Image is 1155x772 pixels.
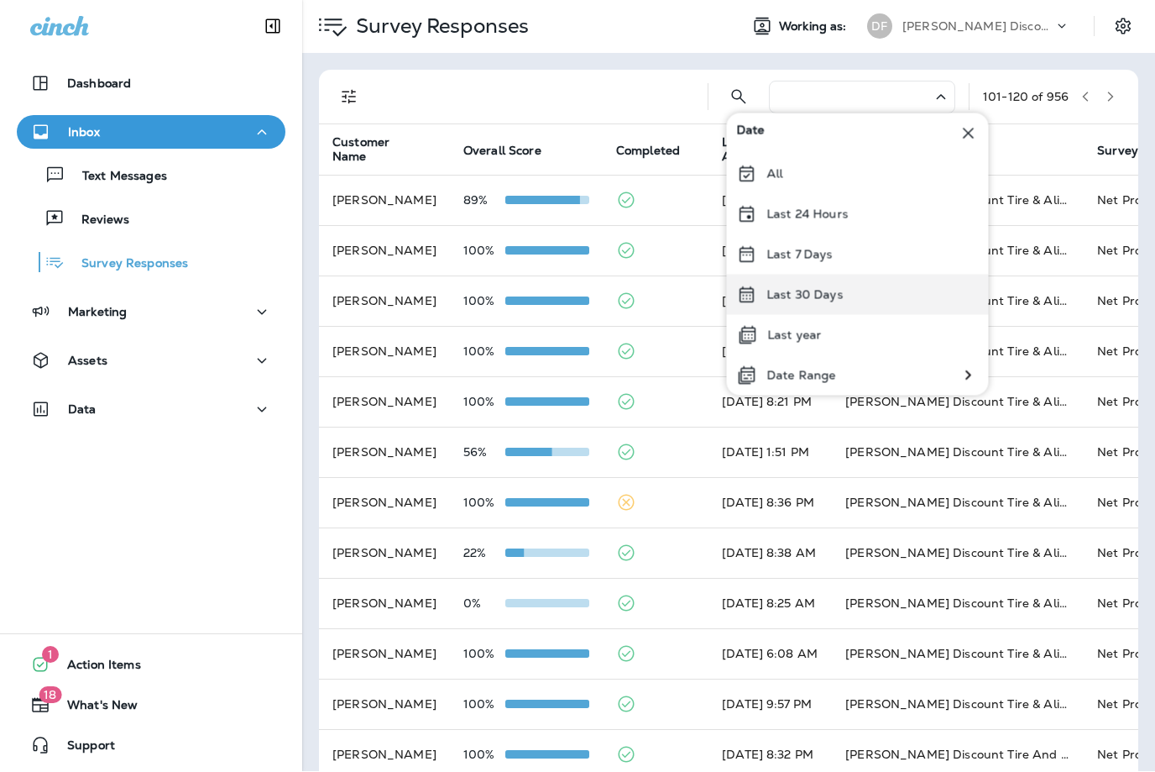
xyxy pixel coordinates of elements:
td: [PERSON_NAME] [319,226,450,276]
button: Marketing [17,296,285,329]
button: Inbox [17,116,285,150]
span: Overall Score [463,144,541,159]
p: Survey Responses [65,257,188,273]
p: Inbox [68,126,100,139]
p: 100% [463,295,505,308]
p: Last 24 Hours [767,208,849,222]
td: [DATE] 4:47 AM [708,226,832,276]
p: 100% [463,396,505,409]
button: Filters [332,81,366,114]
span: Customer Name [332,136,443,165]
p: 100% [463,698,505,712]
td: [PERSON_NAME] Discount Tire & Alignment- [GEOGRAPHIC_DATA] ([STREET_ADDRESS]) [832,377,1084,428]
td: [PERSON_NAME] [319,579,450,629]
td: [PERSON_NAME] Discount Tire & Alignment- [GEOGRAPHIC_DATA] ([STREET_ADDRESS]) [832,629,1084,680]
span: Overall Score [463,144,563,159]
td: [DATE] 1:51 PM [708,428,832,478]
td: [PERSON_NAME] Discount Tire & Alignment [GEOGRAPHIC_DATA] ([STREET_ADDRESS]) [832,428,1084,478]
p: 56% [463,446,505,460]
td: [DATE] 8:21 PM [708,377,832,428]
div: 101 - 120 of 956 [983,91,1069,104]
p: Data [68,403,97,417]
td: [DATE] 9:57 PM [708,680,832,730]
td: [DATE] 9:11 PM [708,276,832,327]
td: [DATE] 9:09 PM [708,327,832,377]
p: 100% [463,648,505,661]
button: Survey Responses [17,245,285,281]
span: What's New [50,699,138,719]
td: [DATE] 8:25 AM [708,579,832,629]
p: Reviews [65,213,129,229]
span: Action Items [50,659,141,679]
td: [DATE] 8:36 PM [708,478,832,528]
p: Last 7 Days [767,249,834,262]
td: [PERSON_NAME] [319,276,450,327]
td: [DATE] 6:08 AM [708,629,832,680]
button: Dashboard [17,67,285,101]
div: DF [867,14,892,39]
td: [PERSON_NAME] Discount Tire & Alignment [GEOGRAPHIC_DATA] ([STREET_ADDRESS]) [832,478,1084,528]
p: Survey Responses [349,14,529,39]
span: 1 [42,647,59,664]
td: [PERSON_NAME] [319,327,450,377]
p: 100% [463,496,505,510]
p: 100% [463,345,505,359]
td: [PERSON_NAME] [319,176,450,226]
button: Assets [17,344,285,378]
p: Dashboard [67,77,131,91]
p: Last year [768,329,822,343]
span: Last Answered [722,136,825,165]
td: [DATE] 8:38 AM [708,528,832,579]
td: [DATE] 12:28 PM [708,176,832,226]
p: 100% [463,244,505,258]
td: [PERSON_NAME] Discount Tire & Alignment [PERSON_NAME] ([STREET_ADDRESS]) [832,528,1084,579]
button: 1Action Items [17,649,285,682]
p: 0% [463,597,505,611]
p: 100% [463,748,505,762]
button: Reviews [17,202,285,237]
p: All [767,168,783,181]
p: Date Range [767,370,836,383]
button: Search Survey Responses [722,81,755,114]
button: Data [17,393,285,427]
span: 18 [39,687,61,704]
td: [PERSON_NAME] [319,478,450,528]
span: Completed [616,144,680,159]
span: Completed [616,144,702,159]
button: Support [17,729,285,763]
p: 22% [463,547,505,560]
td: [PERSON_NAME] [319,377,450,428]
p: Assets [68,354,107,368]
span: Last Answered [722,136,803,165]
td: [PERSON_NAME] [319,680,450,730]
p: Marketing [68,306,127,319]
button: Settings [1108,12,1138,42]
span: Support [50,739,115,759]
td: [PERSON_NAME] Discount Tire & Alignment- [GEOGRAPHIC_DATA] ([STREET_ADDRESS]) [832,680,1084,730]
td: [PERSON_NAME] Discount Tire & Alignment [GEOGRAPHIC_DATA] ([STREET_ADDRESS]) [832,579,1084,629]
p: 89% [463,194,505,207]
span: Date [737,124,766,144]
span: Customer Name [332,136,421,165]
p: [PERSON_NAME] Discount Tire & Alignment [902,20,1053,34]
p: Last 30 Days [767,289,844,302]
button: Text Messages [17,158,285,193]
span: Working as: [779,20,850,34]
td: [PERSON_NAME] [319,428,450,478]
button: Collapse Sidebar [249,10,296,44]
button: 18What's New [17,689,285,722]
td: [PERSON_NAME] [319,629,450,680]
p: Text Messages [65,170,167,186]
td: [PERSON_NAME] [319,528,450,579]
